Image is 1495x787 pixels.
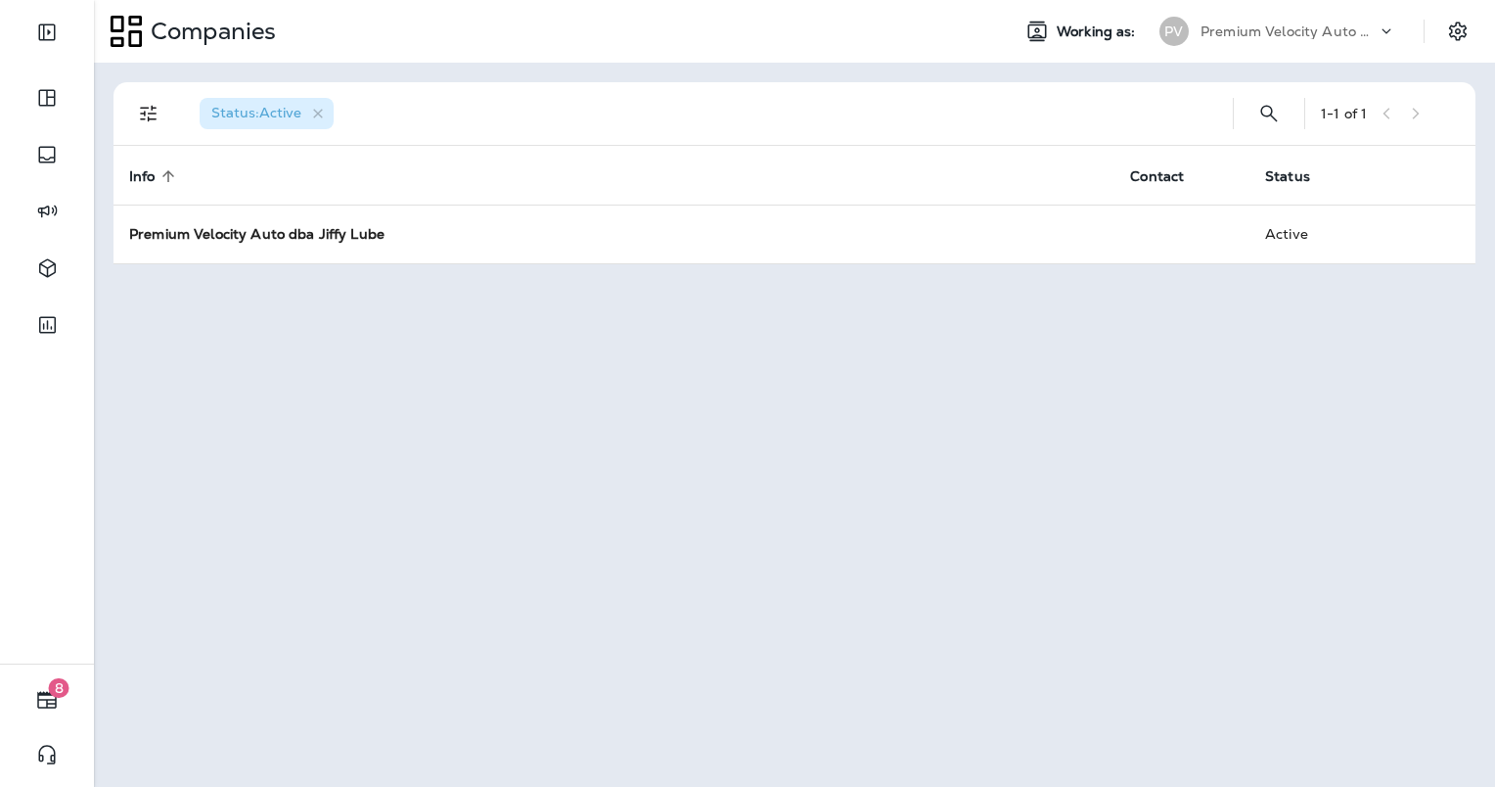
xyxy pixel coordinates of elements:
button: 8 [20,680,74,719]
strong: Premium Velocity Auto dba Jiffy Lube [129,225,385,243]
span: 8 [49,678,69,698]
p: Premium Velocity Auto dba Jiffy Lube [1201,23,1377,39]
td: Active [1249,205,1376,263]
span: Contact [1130,167,1209,185]
div: 1 - 1 of 1 [1321,106,1367,121]
button: Filters [129,94,168,133]
div: Status:Active [200,98,334,129]
button: Search Companies [1249,94,1289,133]
button: Settings [1440,14,1475,49]
div: PV [1159,17,1189,46]
span: Contact [1130,168,1184,185]
span: Info [129,167,181,185]
span: Working as: [1057,23,1140,40]
span: Status [1265,168,1310,185]
span: Status : Active [211,104,301,121]
span: Status [1265,167,1336,185]
button: Expand Sidebar [20,13,74,52]
span: Info [129,168,156,185]
p: Companies [143,17,276,46]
